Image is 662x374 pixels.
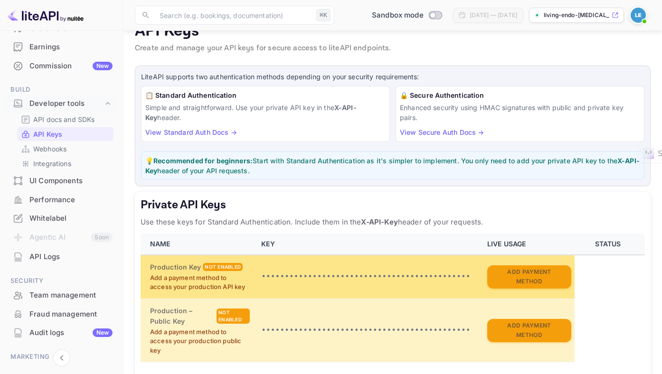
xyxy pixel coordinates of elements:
div: Developer tools [29,98,103,109]
div: Team management [6,286,117,305]
div: Whitelabel [6,209,117,228]
p: API docs and SDKs [33,114,95,124]
h6: Production – Public Key [150,306,215,327]
a: CommissionNew [6,57,117,75]
span: Build [6,84,117,95]
div: Integrations [17,157,113,170]
th: STATUS [575,234,645,255]
div: New [93,328,113,337]
img: LiteAPI logo [8,8,84,23]
div: Whitelabel [29,213,113,224]
a: Integrations [21,159,110,168]
strong: X-API-Key [145,157,640,175]
h5: Private API Keys [141,197,645,213]
a: Performance [6,191,117,208]
div: UI Components [29,176,113,187]
input: Search (e.g. bookings, documentation) [154,6,312,25]
strong: X-API-Key [361,217,397,226]
a: API docs and SDKs [21,114,110,124]
button: Add Payment Method [487,319,571,342]
div: API Logs [29,252,113,262]
p: Use these keys for Standard Authentication. Include them in the header of your requests. [141,216,645,228]
a: Whitelabel [6,209,117,227]
a: View Standard Auth Docs → [145,128,237,136]
div: UI Components [6,172,117,190]
div: Switch to Production mode [368,10,445,21]
th: LIVE USAGE [482,234,575,255]
div: Not enabled [217,309,250,324]
strong: Recommended for beginners: [153,157,253,165]
h6: 📋 Standard Authentication [145,90,386,101]
a: API Keys [21,129,110,139]
a: UI Components [6,172,117,189]
a: Add Payment Method [487,272,571,280]
p: ••••••••••••••••••••••••••••••••••••••••••••• [261,325,476,336]
p: 💡 Start with Standard Authentication as it's simpler to implement. You only need to add your priv... [145,156,640,176]
div: Audit logsNew [6,324,117,342]
p: Add a payment method to access your production public key [150,327,250,355]
div: New [93,62,113,70]
p: Simple and straightforward. Use your private API key in the header. [145,103,386,122]
span: Security [6,276,117,286]
strong: X-API-Key [145,103,357,122]
p: Webhooks [33,144,66,154]
button: Add Payment Method [487,265,571,289]
span: Marketing [6,352,117,362]
img: Living Endo-Diabetes [631,8,646,23]
button: Collapse navigation [53,349,70,366]
a: Team management [6,286,117,304]
div: Commission [29,61,113,72]
div: Fraud management [29,309,113,320]
div: Audit logs [29,327,113,338]
div: ⌘K [316,9,331,21]
a: Webhooks [21,144,110,154]
div: Team management [29,290,113,301]
div: Performance [29,195,113,206]
div: Performance [6,191,117,209]
p: Enhanced security using HMAC signatures with public and private key pairs. [400,103,640,122]
p: ••••••••••••••••••••••••••••••••••••••••••••• [261,271,476,282]
a: Customers [6,19,117,37]
p: Create and manage your API keys for secure access to liteAPI endpoints. [135,43,651,54]
div: [DATE] — [DATE] [470,11,517,19]
div: Developer tools [6,95,117,112]
div: API docs and SDKs [17,112,113,126]
a: View Secure Auth Docs → [400,128,484,136]
th: KEY [255,234,482,255]
p: API Keys [135,22,651,41]
div: API Logs [6,248,117,266]
div: API Keys [17,127,113,141]
p: API Keys [33,129,62,139]
span: Sandbox mode [372,10,424,21]
p: Add a payment method to access your production API key [150,273,250,292]
th: NAME [141,234,255,255]
a: Fraud management [6,305,117,323]
a: Earnings [6,38,117,56]
p: living-endo-[MEDICAL_DATA]-5... [544,11,610,19]
div: Webhooks [17,142,113,156]
h6: 🔒 Secure Authentication [400,90,640,101]
a: API Logs [6,248,117,265]
h6: Production Key [150,262,201,272]
a: Add Payment Method [487,326,571,334]
div: Earnings [29,42,113,53]
div: Not enabled [203,263,243,271]
a: Audit logsNew [6,324,117,341]
p: LiteAPI supports two authentication methods depending on your security requirements: [141,72,644,82]
p: Integrations [33,159,71,168]
div: Fraud management [6,305,117,324]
